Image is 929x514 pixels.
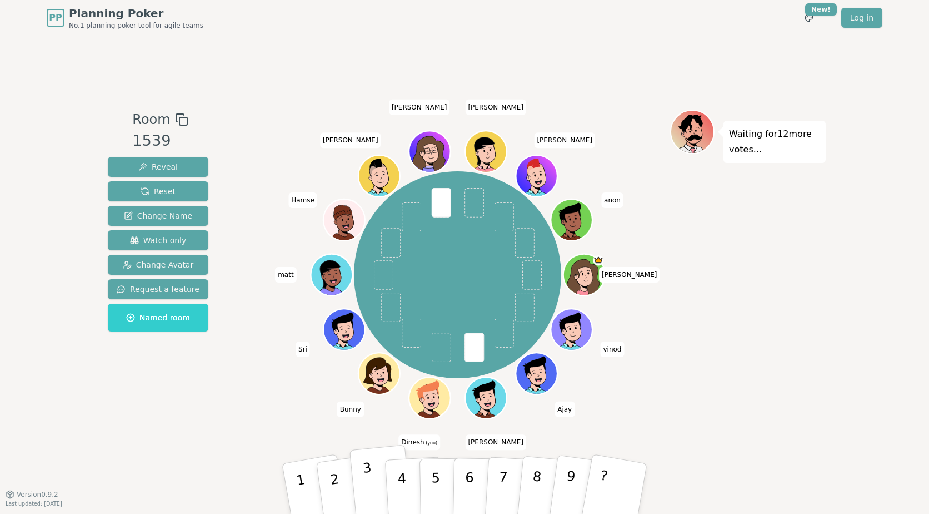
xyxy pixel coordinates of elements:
span: Click to change your name [600,342,624,357]
span: Click to change your name [275,267,296,283]
span: PP [49,11,62,24]
span: Click to change your name [465,434,526,450]
span: Click to change your name [534,132,595,148]
span: Click to change your name [296,342,310,357]
button: Click to change your avatar [410,378,449,417]
span: Named room [126,312,190,323]
span: Click to change your name [320,132,381,148]
span: Click to change your name [337,402,364,417]
button: Change Name [108,206,208,226]
span: Reveal [138,161,178,172]
button: Request a feature [108,279,208,299]
span: Watch only [130,235,187,246]
p: Waiting for 12 more votes... [729,126,820,157]
span: Click to change your name [288,192,317,208]
button: Change Avatar [108,255,208,275]
span: No.1 planning poker tool for agile teams [69,21,203,30]
span: Last updated: [DATE] [6,501,62,507]
span: Click to change your name [599,267,660,283]
span: Change Avatar [123,259,194,270]
span: Click to change your name [601,192,623,208]
button: Named room [108,304,208,332]
span: Click to change your name [465,100,526,115]
button: Version0.9.2 [6,490,58,499]
button: Reset [108,181,208,201]
span: Click to change your name [389,100,450,115]
button: New! [799,8,819,28]
span: Reset [141,186,176,197]
a: Log in [841,8,882,28]
span: Request a feature [117,284,199,295]
span: Planning Poker [69,6,203,21]
span: Room [132,110,170,130]
a: PPPlanning PokerNo.1 planning poker tool for agile teams [47,6,203,30]
span: Click to change your name [398,434,440,450]
div: New! [805,3,837,16]
span: Ellen is the host [593,255,603,266]
div: 1539 [132,130,188,152]
span: Change Name [124,210,192,221]
span: (you) [424,441,438,446]
button: Reveal [108,157,208,177]
span: Click to change your name [555,402,575,417]
button: Watch only [108,230,208,250]
span: Version 0.9.2 [17,490,58,499]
